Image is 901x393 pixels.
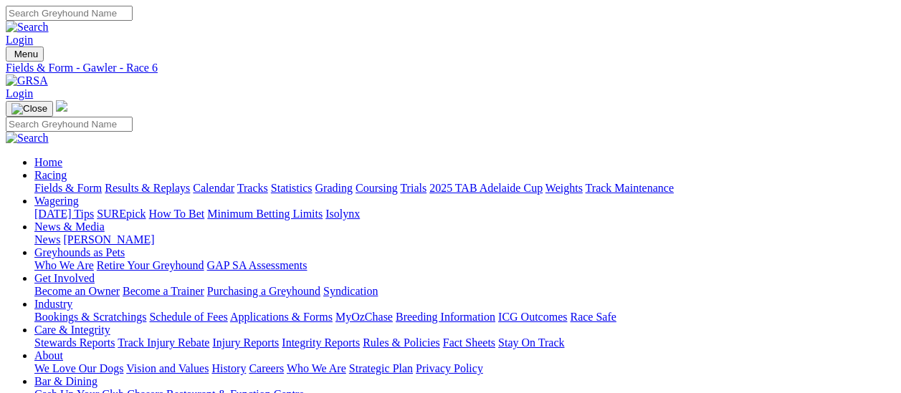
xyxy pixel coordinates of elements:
[6,62,895,74] a: Fields & Form - Gawler - Race 6
[363,336,440,349] a: Rules & Policies
[123,285,204,297] a: Become a Trainer
[349,362,413,374] a: Strategic Plan
[34,375,97,387] a: Bar & Dining
[34,362,123,374] a: We Love Our Dogs
[282,336,360,349] a: Integrity Reports
[34,182,895,195] div: Racing
[249,362,284,374] a: Careers
[323,285,378,297] a: Syndication
[6,6,133,21] input: Search
[34,233,60,246] a: News
[34,259,94,271] a: Who We Are
[230,311,333,323] a: Applications & Forms
[6,101,53,117] button: Toggle navigation
[118,336,209,349] a: Track Injury Rebate
[6,21,49,34] img: Search
[34,311,146,323] a: Bookings & Scratchings
[237,182,268,194] a: Tracks
[34,208,895,220] div: Wagering
[315,182,353,194] a: Grading
[34,182,102,194] a: Fields & Form
[443,336,495,349] a: Fact Sheets
[429,182,543,194] a: 2025 TAB Adelaide Cup
[498,311,567,323] a: ICG Outcomes
[34,156,62,168] a: Home
[6,47,44,62] button: Toggle navigation
[207,208,323,220] a: Minimum Betting Limits
[400,182,426,194] a: Trials
[207,259,308,271] a: GAP SA Assessments
[126,362,209,374] a: Vision and Values
[14,49,38,59] span: Menu
[97,208,146,220] a: SUREpick
[149,311,227,323] a: Schedule of Fees
[34,285,895,298] div: Get Involved
[416,362,483,374] a: Privacy Policy
[207,285,320,297] a: Purchasing a Greyhound
[34,311,895,324] div: Industry
[34,246,125,258] a: Greyhounds as Pets
[105,182,190,194] a: Results & Replays
[586,182,674,194] a: Track Maintenance
[34,298,72,310] a: Industry
[56,100,67,112] img: logo-grsa-white.png
[193,182,234,194] a: Calendar
[34,259,895,272] div: Greyhounds as Pets
[6,117,133,132] input: Search
[149,208,205,220] a: How To Bet
[34,220,105,233] a: News & Media
[545,182,583,194] a: Weights
[34,336,115,349] a: Stewards Reports
[34,195,79,207] a: Wagering
[11,103,47,115] img: Close
[498,336,564,349] a: Stay On Track
[34,349,63,362] a: About
[6,132,49,145] img: Search
[570,311,616,323] a: Race Safe
[34,233,895,246] div: News & Media
[287,362,346,374] a: Who We Are
[34,336,895,349] div: Care & Integrity
[356,182,398,194] a: Coursing
[211,362,246,374] a: History
[6,87,33,100] a: Login
[34,285,120,297] a: Become an Owner
[34,362,895,375] div: About
[34,208,94,220] a: [DATE] Tips
[34,169,67,181] a: Racing
[63,233,154,246] a: [PERSON_NAME]
[396,311,495,323] a: Breeding Information
[34,272,95,284] a: Get Involved
[335,311,393,323] a: MyOzChase
[6,74,48,87] img: GRSA
[6,34,33,46] a: Login
[97,259,204,271] a: Retire Your Greyhound
[325,208,360,220] a: Isolynx
[212,336,279,349] a: Injury Reports
[271,182,313,194] a: Statistics
[34,324,110,336] a: Care & Integrity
